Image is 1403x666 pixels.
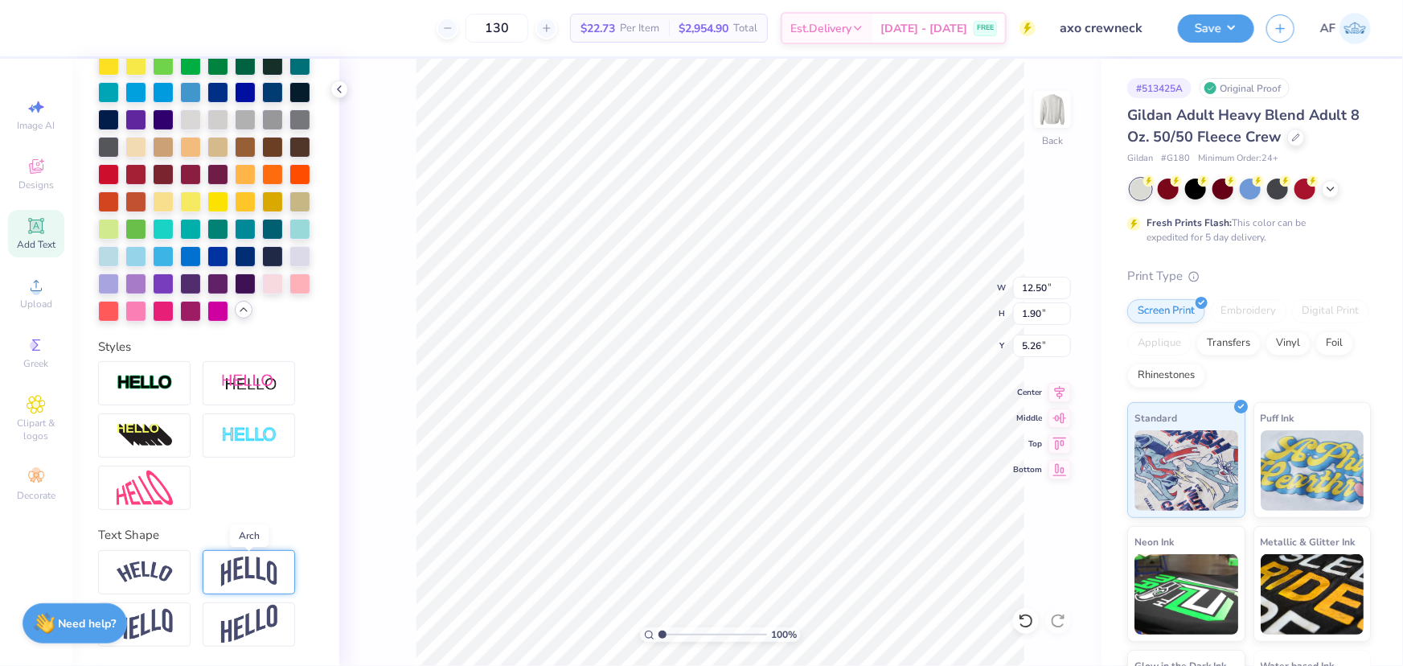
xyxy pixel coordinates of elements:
span: Decorate [17,489,55,502]
div: Applique [1127,331,1192,356]
a: AF [1320,13,1371,44]
img: Metallic & Glitter Ink [1261,554,1364,635]
span: $2,954.90 [679,20,728,37]
span: Clipart & logos [8,417,64,442]
img: Arch [221,557,277,587]
span: Est. Delivery [790,20,851,37]
div: Foil [1315,331,1353,356]
img: Rise [221,605,277,644]
div: Screen Print [1127,299,1205,323]
span: $22.73 [580,20,615,37]
div: Back [1042,134,1063,148]
span: # G180 [1161,152,1190,166]
span: Bottom [1013,464,1042,475]
span: Total [733,20,757,37]
span: Per Item [620,20,659,37]
input: – – [466,14,528,43]
span: Designs [18,179,54,191]
span: Neon Ink [1134,533,1174,550]
span: 100 % [771,627,797,642]
span: Standard [1134,409,1177,426]
div: Embroidery [1210,299,1286,323]
span: Top [1013,438,1042,450]
span: [DATE] - [DATE] [880,20,967,37]
strong: Fresh Prints Flash: [1147,216,1232,229]
img: Free Distort [117,471,173,505]
span: Metallic & Glitter Ink [1261,533,1356,550]
img: Stroke [117,374,173,393]
img: Puff Ink [1261,430,1364,511]
img: Negative Space [221,426,277,445]
img: Flag [117,609,173,640]
img: Shadow [221,373,277,393]
img: 3d Illusion [117,423,173,449]
input: Untitled Design [1048,12,1166,44]
span: Gildan Adult Heavy Blend Adult 8 Oz. 50/50 Fleece Crew [1127,105,1360,146]
div: This color can be expedited for 5 day delivery. [1147,216,1344,245]
button: Save [1178,14,1254,43]
div: Styles [98,338,314,356]
span: Puff Ink [1261,409,1294,426]
span: FREE [977,23,994,34]
img: Back [1036,93,1069,125]
span: Add Text [17,238,55,251]
span: Minimum Order: 24 + [1198,152,1278,166]
span: AF [1320,19,1335,38]
strong: Need help? [59,616,117,631]
span: Greek [24,357,49,370]
div: Rhinestones [1127,364,1205,388]
div: # 513425A [1127,78,1192,98]
span: Gildan [1127,152,1153,166]
img: Arc [117,561,173,583]
span: Upload [20,298,52,310]
span: Middle [1013,413,1042,424]
img: Standard [1134,430,1238,511]
div: Digital Print [1291,299,1369,323]
div: Print Type [1127,267,1371,286]
img: Neon Ink [1134,554,1238,635]
div: Transfers [1196,331,1261,356]
div: Vinyl [1266,331,1311,356]
div: Original Proof [1200,78,1290,98]
div: Arch [230,524,269,547]
div: Text Shape [98,526,314,545]
span: Center [1013,387,1042,398]
span: Image AI [18,119,55,132]
img: Ana Francesca Bustamante [1339,13,1371,44]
